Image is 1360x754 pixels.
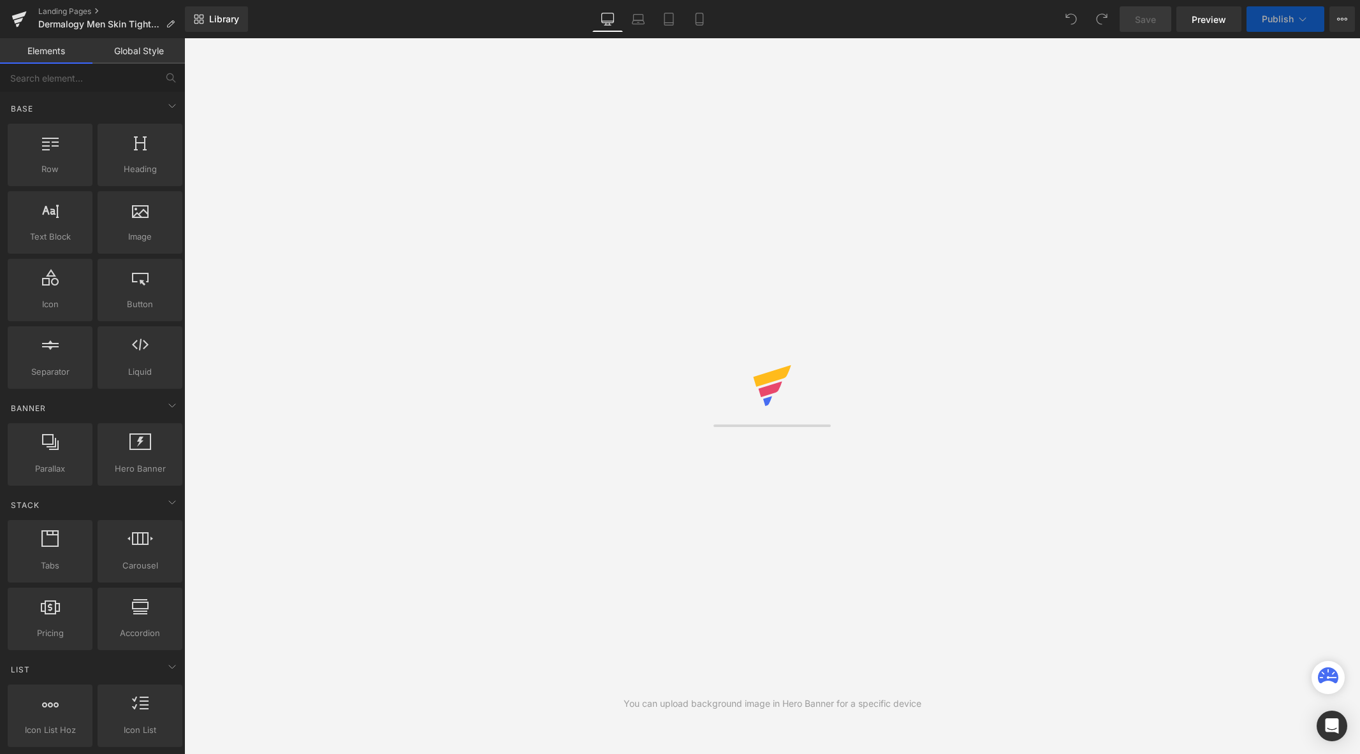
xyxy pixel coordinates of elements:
[592,6,623,32] a: Desktop
[38,19,161,29] span: Dermalogy Men Skin Tightening 69.95/377
[1089,6,1115,32] button: Redo
[185,6,248,32] a: New Library
[1262,14,1294,24] span: Publish
[1176,6,1241,32] a: Preview
[38,6,185,17] a: Landing Pages
[623,6,654,32] a: Laptop
[1247,6,1324,32] button: Publish
[101,559,179,572] span: Carousel
[209,13,239,25] span: Library
[101,723,179,737] span: Icon List
[11,627,89,640] span: Pricing
[1329,6,1355,32] button: More
[11,462,89,475] span: Parallax
[11,298,89,311] span: Icon
[1135,13,1156,26] span: Save
[1192,13,1226,26] span: Preview
[101,163,179,176] span: Heading
[101,298,179,311] span: Button
[101,365,179,379] span: Liquid
[684,6,715,32] a: Mobile
[10,663,31,676] span: List
[624,697,921,711] div: You can upload background image in Hero Banner for a specific device
[654,6,684,32] a: Tablet
[1058,6,1084,32] button: Undo
[11,163,89,176] span: Row
[1317,711,1347,741] div: Open Intercom Messenger
[11,723,89,737] span: Icon List Hoz
[11,365,89,379] span: Separator
[92,38,185,64] a: Global Style
[10,103,34,115] span: Base
[10,402,47,414] span: Banner
[101,230,179,243] span: Image
[101,462,179,475] span: Hero Banner
[11,230,89,243] span: Text Block
[10,499,41,511] span: Stack
[11,559,89,572] span: Tabs
[101,627,179,640] span: Accordion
